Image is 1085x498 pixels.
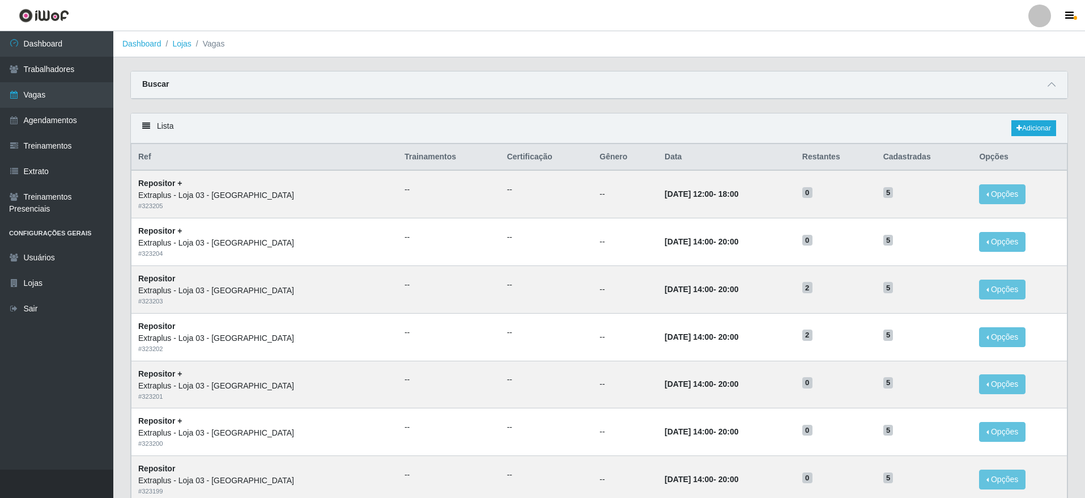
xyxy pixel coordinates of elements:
div: Extraplus - Loja 03 - [GEOGRAPHIC_DATA] [138,189,391,201]
span: 5 [883,187,893,199]
div: Extraplus - Loja 03 - [GEOGRAPHIC_DATA] [138,475,391,487]
time: [DATE] 14:00 [665,285,713,294]
ul: -- [405,231,493,243]
nav: breadcrumb [113,31,1085,57]
span: 0 [802,235,812,246]
a: Adicionar [1011,120,1056,136]
strong: - [665,332,738,341]
strong: Repositor + [138,416,182,425]
button: Opções [979,374,1026,394]
time: 20:00 [718,379,739,389]
span: 2 [802,282,812,293]
span: 5 [883,377,893,389]
img: CoreUI Logo [19,9,69,23]
strong: Repositor + [138,179,182,188]
th: Gênero [593,144,658,171]
div: Extraplus - Loja 03 - [GEOGRAPHIC_DATA] [138,427,391,439]
ul: -- [405,327,493,339]
span: 5 [883,282,893,293]
div: # 323200 [138,439,391,449]
th: Ref [131,144,398,171]
div: # 323202 [138,344,391,354]
strong: Repositor [138,464,175,473]
th: Data [658,144,795,171]
div: # 323203 [138,297,391,306]
strong: Buscar [142,79,169,88]
strong: - [665,285,738,294]
div: # 323201 [138,392,391,402]
ul: -- [507,279,586,291]
div: # 323199 [138,487,391,496]
td: -- [593,218,658,266]
ul: -- [405,374,493,386]
td: -- [593,361,658,408]
strong: - [665,427,738,436]
time: [DATE] 12:00 [665,189,713,199]
strong: Repositor [138,274,175,283]
button: Opções [979,470,1026,489]
button: Opções [979,280,1026,299]
div: Extraplus - Loja 03 - [GEOGRAPHIC_DATA] [138,285,391,297]
ul: -- [507,184,586,196]
span: 0 [802,425,812,436]
a: Lojas [172,39,191,48]
div: Extraplus - Loja 03 - [GEOGRAPHIC_DATA] [138,380,391,392]
button: Opções [979,422,1026,442]
ul: -- [405,279,493,291]
strong: - [665,189,738,199]
div: Lista [131,113,1067,144]
ul: -- [405,421,493,433]
strong: - [665,379,738,389]
time: [DATE] 14:00 [665,332,713,341]
div: Extraplus - Loja 03 - [GEOGRAPHIC_DATA] [138,237,391,249]
th: Cadastradas [876,144,973,171]
ul: -- [507,374,586,386]
strong: Repositor [138,322,175,331]
time: 18:00 [718,189,739,199]
ul: -- [507,469,586,481]
ul: -- [507,421,586,433]
time: 20:00 [718,285,739,294]
ul: -- [405,469,493,481]
div: Extraplus - Loja 03 - [GEOGRAPHIC_DATA] [138,332,391,344]
time: [DATE] 14:00 [665,379,713,389]
strong: - [665,475,738,484]
span: 0 [802,187,812,199]
button: Opções [979,184,1026,204]
th: Opções [972,144,1067,171]
td: -- [593,265,658,313]
th: Trainamentos [398,144,500,171]
button: Opções [979,232,1026,252]
span: 2 [802,330,812,341]
ul: -- [507,327,586,339]
time: 20:00 [718,332,739,341]
ul: -- [507,231,586,243]
li: Vagas [192,38,225,50]
div: # 323205 [138,201,391,211]
strong: - [665,237,738,246]
time: 20:00 [718,427,739,436]
td: -- [593,170,658,218]
span: 5 [883,235,893,246]
th: Restantes [795,144,876,171]
time: 20:00 [718,475,739,484]
ul: -- [405,184,493,196]
th: Certificação [500,144,593,171]
a: Dashboard [122,39,161,48]
span: 5 [883,425,893,436]
td: -- [593,313,658,361]
button: Opções [979,327,1026,347]
strong: Repositor + [138,369,182,378]
time: [DATE] 14:00 [665,237,713,246]
time: [DATE] 14:00 [665,475,713,484]
td: -- [593,408,658,456]
strong: Repositor + [138,226,182,235]
time: 20:00 [718,237,739,246]
time: [DATE] 14:00 [665,427,713,436]
span: 5 [883,472,893,484]
span: 0 [802,472,812,484]
span: 5 [883,330,893,341]
span: 0 [802,377,812,389]
div: # 323204 [138,249,391,259]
